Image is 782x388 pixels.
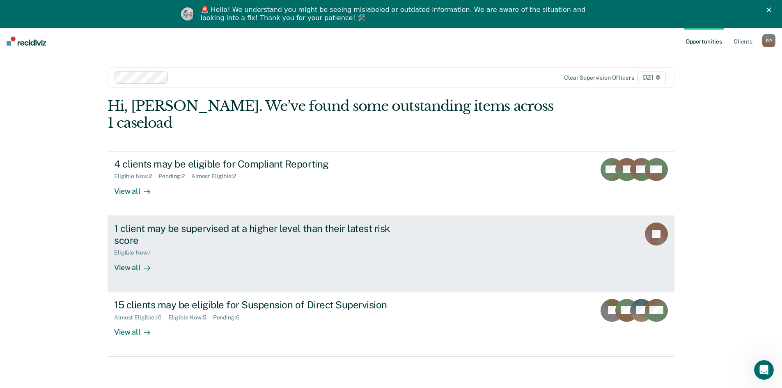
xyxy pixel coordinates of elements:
[114,321,160,337] div: View all
[762,34,775,47] button: BP
[114,173,158,180] div: Eligible Now : 2
[766,7,775,12] div: Close
[168,314,213,321] div: Eligible Now : 5
[201,6,588,22] div: 🚨 Hello! We understand you might be seeing mislabeled or outdated information. We are aware of th...
[108,151,674,216] a: 4 clients may be eligible for Compliant ReportingEligible Now:2Pending:2Almost Eligible:2View all
[158,173,191,180] div: Pending : 2
[114,158,402,170] div: 4 clients may be eligible for Compliant Reporting
[684,28,724,54] a: Opportunities
[191,173,243,180] div: Almost Eligible : 2
[213,314,246,321] div: Pending : 6
[114,299,402,311] div: 15 clients may be eligible for Suspension of Direct Supervision
[754,360,774,380] iframe: Intercom live chat
[108,292,674,357] a: 15 clients may be eligible for Suspension of Direct SupervisionAlmost Eligible:10Eligible Now:5Pe...
[762,34,775,47] div: B P
[108,216,674,292] a: 1 client may be supervised at a higher level than their latest risk scoreEligible Now:1View all
[638,71,666,84] span: D21
[181,7,194,21] img: Profile image for Kim
[114,223,402,246] div: 1 client may be supervised at a higher level than their latest risk score
[114,180,160,196] div: View all
[114,249,158,256] div: Eligible Now : 1
[114,314,168,321] div: Almost Eligible : 10
[114,256,160,272] div: View all
[564,74,634,81] div: Clear supervision officers
[108,98,561,131] div: Hi, [PERSON_NAME]. We’ve found some outstanding items across 1 caseload
[732,28,754,54] a: Clients
[7,37,46,46] img: Recidiviz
